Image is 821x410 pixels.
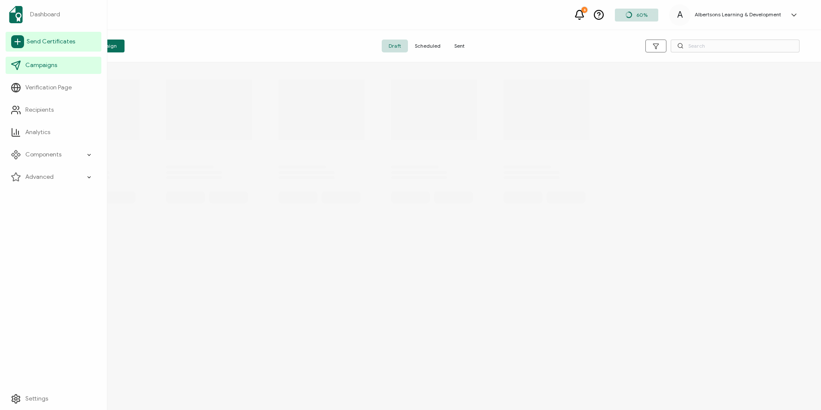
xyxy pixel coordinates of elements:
[25,395,48,403] span: Settings
[677,9,683,21] span: A
[25,106,54,114] span: Recipients
[30,10,60,19] span: Dashboard
[581,7,587,13] div: 6
[671,40,800,52] input: Search
[636,12,648,18] span: 60%
[25,173,54,181] span: Advanced
[27,37,75,46] span: Send Certificates
[25,128,50,137] span: Analytics
[447,40,471,52] span: Sent
[25,61,57,70] span: Campaigns
[6,101,101,119] a: Recipients
[6,32,101,52] a: Send Certificates
[6,3,101,27] a: Dashboard
[408,40,447,52] span: Scheduled
[6,79,101,96] a: Verification Page
[382,40,408,52] span: Draft
[6,57,101,74] a: Campaigns
[778,369,821,410] iframe: Chat Widget
[6,124,101,141] a: Analytics
[25,150,61,159] span: Components
[9,6,23,23] img: sertifier-logomark-colored.svg
[25,83,72,92] span: Verification Page
[6,390,101,407] a: Settings
[695,12,781,18] h5: Albertsons Learning & Development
